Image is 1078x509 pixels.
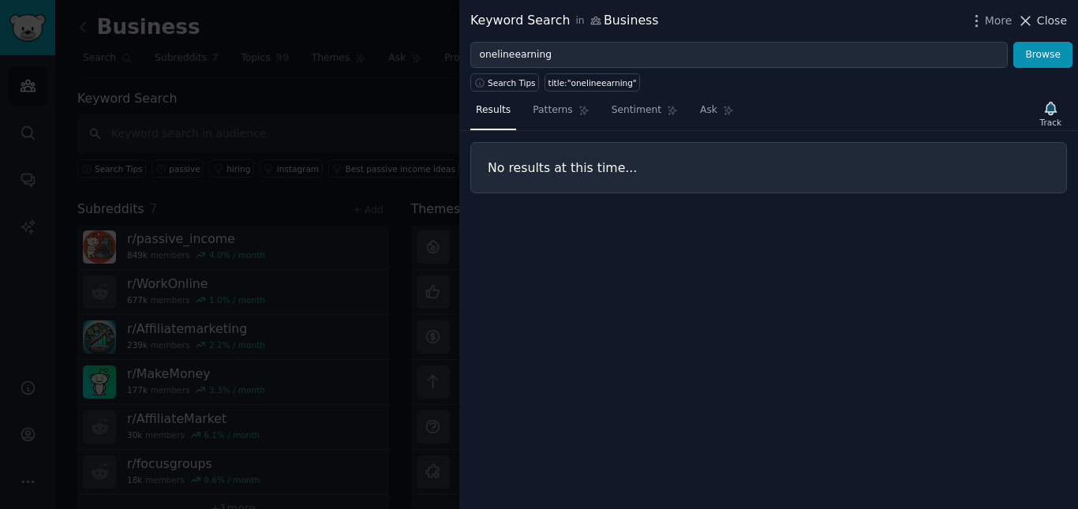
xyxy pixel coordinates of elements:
[1035,97,1067,130] button: Track
[470,42,1008,69] input: Try a keyword related to your business
[545,73,640,92] a: title:"onelineearning"
[1037,13,1067,29] span: Close
[533,103,572,118] span: Patterns
[1040,117,1061,128] div: Track
[476,103,511,118] span: Results
[488,77,536,88] span: Search Tips
[968,13,1012,29] button: More
[694,98,739,130] a: Ask
[700,103,717,118] span: Ask
[470,98,516,130] a: Results
[470,73,539,92] button: Search Tips
[488,159,1050,176] h3: No results at this time...
[985,13,1012,29] span: More
[527,98,594,130] a: Patterns
[548,77,637,88] div: title:"onelineearning"
[1013,42,1072,69] button: Browse
[612,103,661,118] span: Sentiment
[1017,13,1067,29] button: Close
[606,98,683,130] a: Sentiment
[575,14,584,28] span: in
[470,11,659,31] div: Keyword Search Business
